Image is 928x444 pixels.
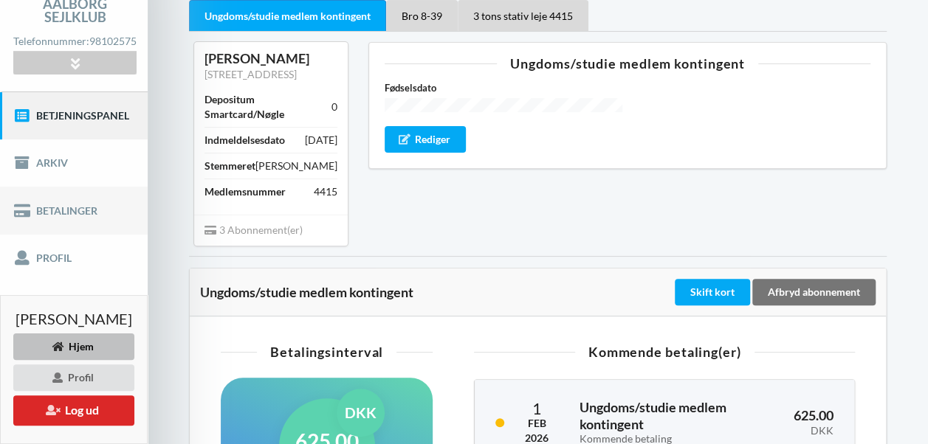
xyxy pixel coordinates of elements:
[221,345,433,358] div: Betalingsinterval
[204,50,337,67] div: [PERSON_NAME]
[89,35,137,47] strong: 98102575
[13,395,134,426] button: Log ud
[305,133,337,148] div: [DATE]
[331,100,337,114] div: 0
[752,279,876,305] div: Afbryd abonnement
[16,311,132,326] span: [PERSON_NAME]
[385,126,466,153] div: Rediger
[794,407,834,437] h3: 625.00
[385,57,870,70] div: Ungdoms/studie medlem kontingent
[255,159,337,173] div: [PERSON_NAME]
[314,184,337,199] div: 4415
[337,389,385,437] div: DKK
[794,425,834,437] div: DKK
[204,159,255,173] div: Stemmeret
[13,333,134,360] div: Hjem
[204,68,297,80] a: [STREET_ADDRESS]
[385,80,622,95] label: Fødselsdato
[13,32,136,52] div: Telefonnummer:
[204,184,286,199] div: Medlemsnummer
[13,364,134,391] div: Profil
[675,279,750,305] div: Skift kort
[525,416,549,431] div: Feb
[200,285,672,299] div: Ungdoms/studie medlem kontingent
[525,400,549,416] div: 1
[474,345,855,358] div: Kommende betaling(er)
[204,133,285,148] div: Indmeldelsesdato
[204,223,303,236] span: 3 Abonnement(er)
[204,92,331,122] div: Depositum Smartcard/Nøgle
